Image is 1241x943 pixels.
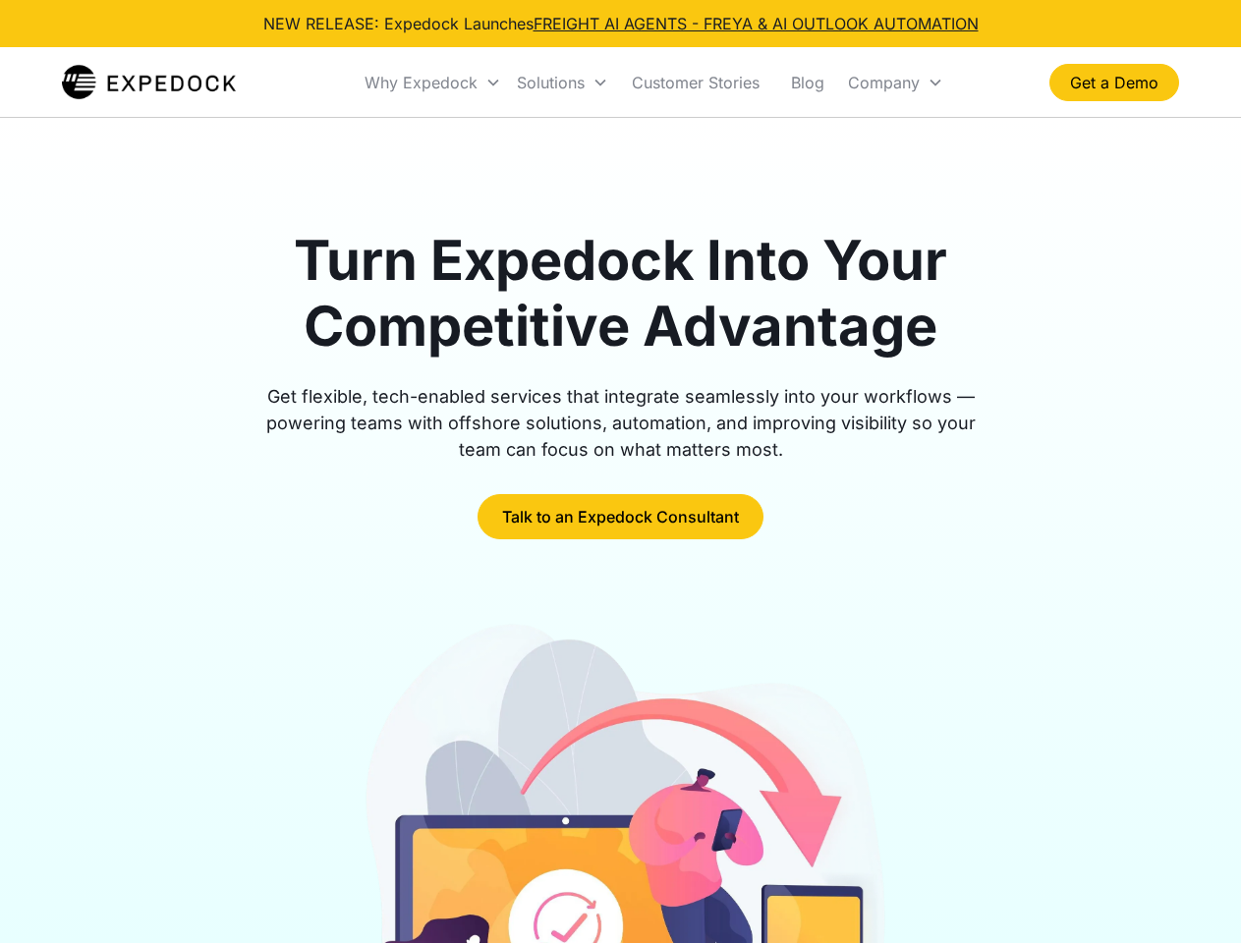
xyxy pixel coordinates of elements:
[62,63,236,102] img: Expedock Logo
[244,228,998,360] h1: Turn Expedock Into Your Competitive Advantage
[244,383,998,463] div: Get flexible, tech-enabled services that integrate seamlessly into your workflows — powering team...
[1049,64,1179,101] a: Get a Demo
[848,73,920,92] div: Company
[840,49,951,116] div: Company
[1143,849,1241,943] iframe: Chat Widget
[62,63,236,102] a: home
[517,73,585,92] div: Solutions
[478,494,763,539] a: Talk to an Expedock Consultant
[365,73,478,92] div: Why Expedock
[357,49,509,116] div: Why Expedock
[775,49,840,116] a: Blog
[534,14,979,33] a: FREIGHT AI AGENTS - FREYA & AI OUTLOOK AUTOMATION
[509,49,616,116] div: Solutions
[616,49,775,116] a: Customer Stories
[263,12,979,35] div: NEW RELEASE: Expedock Launches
